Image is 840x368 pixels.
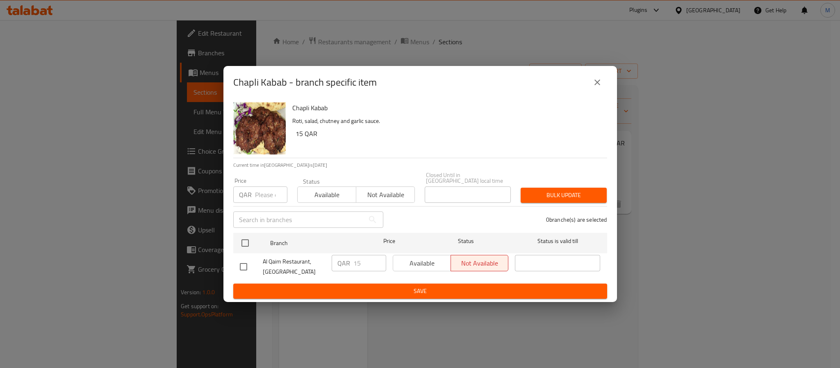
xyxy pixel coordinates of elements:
p: Current time in [GEOGRAPHIC_DATA] is [DATE] [233,161,607,169]
h6: Chapli Kabab [292,102,601,114]
button: Bulk update [521,188,607,203]
img: Chapli Kabab [233,102,286,154]
p: 0 branche(s) are selected [546,216,607,224]
input: Please enter price [255,186,287,203]
button: Save [233,284,607,299]
h6: 15 QAR [296,128,601,139]
button: Not available [356,186,415,203]
span: Status [423,236,508,246]
p: QAR [337,258,350,268]
p: QAR [239,190,252,200]
span: Al Qaim Restaurant, [GEOGRAPHIC_DATA] [263,257,325,277]
span: Not available [360,189,412,201]
p: Roti, salad, chutney and garlic sauce. [292,116,601,126]
input: Please enter price [353,255,386,271]
span: Bulk update [527,190,600,200]
span: Branch [270,238,355,248]
button: close [587,73,607,92]
span: Status is valid till [515,236,600,246]
input: Search in branches [233,211,364,228]
span: Price [362,236,417,246]
h2: Chapli Kabab - branch specific item [233,76,377,89]
span: Save [240,286,601,296]
button: Available [297,186,356,203]
span: Available [301,189,353,201]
